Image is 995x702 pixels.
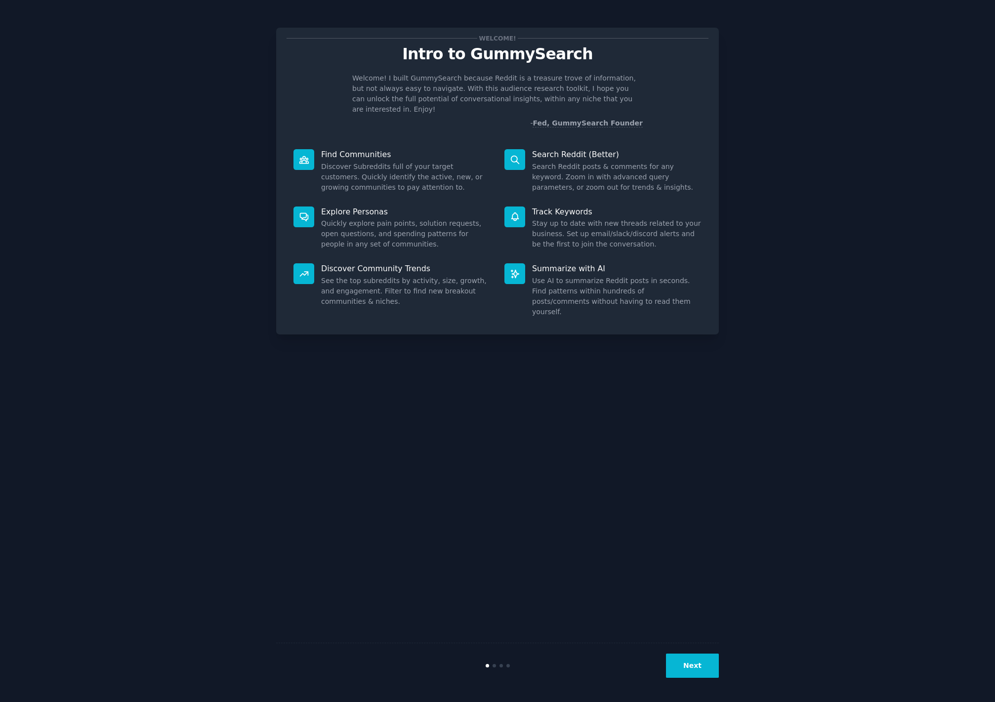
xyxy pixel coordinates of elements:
p: Welcome! I built GummySearch because Reddit is a treasure trove of information, but not always ea... [352,73,643,115]
p: Intro to GummySearch [287,45,708,63]
dd: See the top subreddits by activity, size, growth, and engagement. Filter to find new breakout com... [321,276,491,307]
div: - [530,118,643,128]
p: Discover Community Trends [321,263,491,274]
dd: Search Reddit posts & comments for any keyword. Zoom in with advanced query parameters, or zoom o... [532,162,702,193]
dd: Quickly explore pain points, solution requests, open questions, and spending patterns for people ... [321,218,491,249]
dd: Stay up to date with new threads related to your business. Set up email/slack/discord alerts and ... [532,218,702,249]
p: Explore Personas [321,206,491,217]
p: Find Communities [321,149,491,160]
p: Search Reddit (Better) [532,149,702,160]
dd: Use AI to summarize Reddit posts in seconds. Find patterns within hundreds of posts/comments with... [532,276,702,317]
dd: Discover Subreddits full of your target customers. Quickly identify the active, new, or growing c... [321,162,491,193]
p: Track Keywords [532,206,702,217]
button: Next [666,654,719,678]
span: Welcome! [477,33,518,43]
a: Fed, GummySearch Founder [533,119,643,127]
p: Summarize with AI [532,263,702,274]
